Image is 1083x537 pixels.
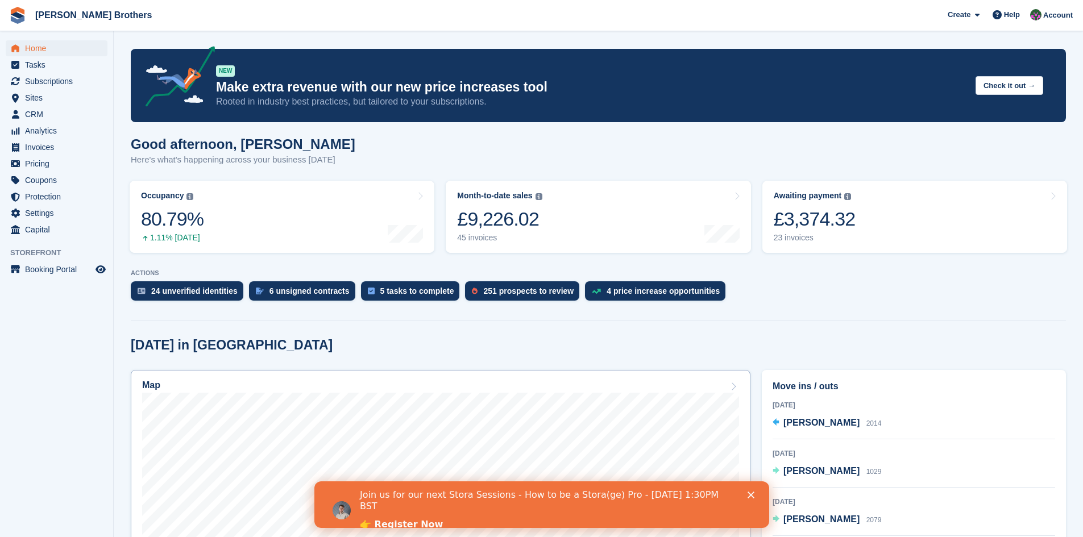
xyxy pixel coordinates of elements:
[131,269,1066,277] p: ACTIONS
[142,380,160,390] h2: Map
[25,106,93,122] span: CRM
[10,247,113,259] span: Storefront
[216,95,966,108] p: Rooted in industry best practices, but tailored to your subscriptions.
[1043,10,1073,21] span: Account
[446,181,750,253] a: Month-to-date sales £9,226.02 45 invoices
[25,139,93,155] span: Invoices
[6,73,107,89] a: menu
[314,481,769,528] iframe: Intercom live chat banner
[130,181,434,253] a: Occupancy 80.79% 1.11% [DATE]
[433,10,445,17] div: Close
[6,205,107,221] a: menu
[457,207,542,231] div: £9,226.02
[773,513,881,527] a: [PERSON_NAME] 2079
[131,281,249,306] a: 24 unverified identities
[483,286,574,295] div: 251 prospects to review
[141,233,204,243] div: 1.11% [DATE]
[380,286,454,295] div: 5 tasks to complete
[783,466,860,476] span: [PERSON_NAME]
[31,6,156,24] a: [PERSON_NAME] Brothers
[25,172,93,188] span: Coupons
[361,281,466,306] a: 5 tasks to complete
[592,289,601,294] img: price_increase_opportunities-93ffe204e8149a01c8c9dc8f82e8f89637d9d84a8eef4429ea346261dce0b2c0.svg
[256,288,264,294] img: contract_signature_icon-13c848040528278c33f63329250d36e43548de30e8caae1d1a13099fd9432cc5.svg
[6,90,107,106] a: menu
[45,38,128,50] a: 👉 Register Now
[6,172,107,188] a: menu
[141,207,204,231] div: 80.79%
[948,9,970,20] span: Create
[866,419,882,427] span: 2014
[25,261,93,277] span: Booking Portal
[866,516,882,524] span: 2079
[151,286,238,295] div: 24 unverified identities
[774,191,842,201] div: Awaiting payment
[131,153,355,166] p: Here's what's happening across your business [DATE]
[783,418,860,427] span: [PERSON_NAME]
[1030,9,1041,20] img: Nick Wright
[6,139,107,155] a: menu
[472,288,478,294] img: prospect-51fa495bee0391a8d652442698ab0144808aea92771e9ea1ae160a38d050c398.svg
[6,222,107,238] a: menu
[6,106,107,122] a: menu
[25,156,93,172] span: Pricing
[216,79,966,95] p: Make extra revenue with our new price increases tool
[1004,9,1020,20] span: Help
[774,207,856,231] div: £3,374.32
[6,189,107,205] a: menu
[773,448,1055,459] div: [DATE]
[457,191,532,201] div: Month-to-date sales
[6,261,107,277] a: menu
[138,288,146,294] img: verify_identity-adf6edd0f0f0b5bbfe63781bf79b02c33cf7c696d77639b501bdc392416b5a36.svg
[6,57,107,73] a: menu
[25,222,93,238] span: Capital
[94,263,107,276] a: Preview store
[6,123,107,139] a: menu
[249,281,361,306] a: 6 unsigned contracts
[269,286,350,295] div: 6 unsigned contracts
[774,233,856,243] div: 23 invoices
[773,497,1055,507] div: [DATE]
[536,193,542,200] img: icon-info-grey-7440780725fd019a000dd9b08b2336e03edf1995a4989e88bcd33f0948082b44.svg
[773,464,881,479] a: [PERSON_NAME] 1029
[465,281,585,306] a: 251 prospects to review
[585,281,731,306] a: 4 price increase opportunities
[773,400,1055,410] div: [DATE]
[136,46,215,111] img: price-adjustments-announcement-icon-8257ccfd72463d97f412b2fc003d46551f7dbcb40ab6d574587a9cd5c0d94...
[25,123,93,139] span: Analytics
[866,468,882,476] span: 1029
[6,156,107,172] a: menu
[25,73,93,89] span: Subscriptions
[773,380,1055,393] h2: Move ins / outs
[9,7,26,24] img: stora-icon-8386f47178a22dfd0bd8f6a31ec36ba5ce8667c1dd55bd0f319d3a0aa187defe.svg
[607,286,720,295] div: 4 price increase opportunities
[25,90,93,106] span: Sites
[186,193,193,200] img: icon-info-grey-7440780725fd019a000dd9b08b2336e03edf1995a4989e88bcd33f0948082b44.svg
[783,514,860,524] span: [PERSON_NAME]
[131,136,355,152] h1: Good afternoon, [PERSON_NAME]
[25,40,93,56] span: Home
[844,193,851,200] img: icon-info-grey-7440780725fd019a000dd9b08b2336e03edf1995a4989e88bcd33f0948082b44.svg
[457,233,542,243] div: 45 invoices
[762,181,1067,253] a: Awaiting payment £3,374.32 23 invoices
[976,76,1043,95] button: Check it out →
[25,189,93,205] span: Protection
[773,416,881,431] a: [PERSON_NAME] 2014
[131,338,333,353] h2: [DATE] in [GEOGRAPHIC_DATA]
[25,57,93,73] span: Tasks
[6,40,107,56] a: menu
[25,205,93,221] span: Settings
[216,65,235,77] div: NEW
[141,191,184,201] div: Occupancy
[368,288,375,294] img: task-75834270c22a3079a89374b754ae025e5fb1db73e45f91037f5363f120a921f8.svg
